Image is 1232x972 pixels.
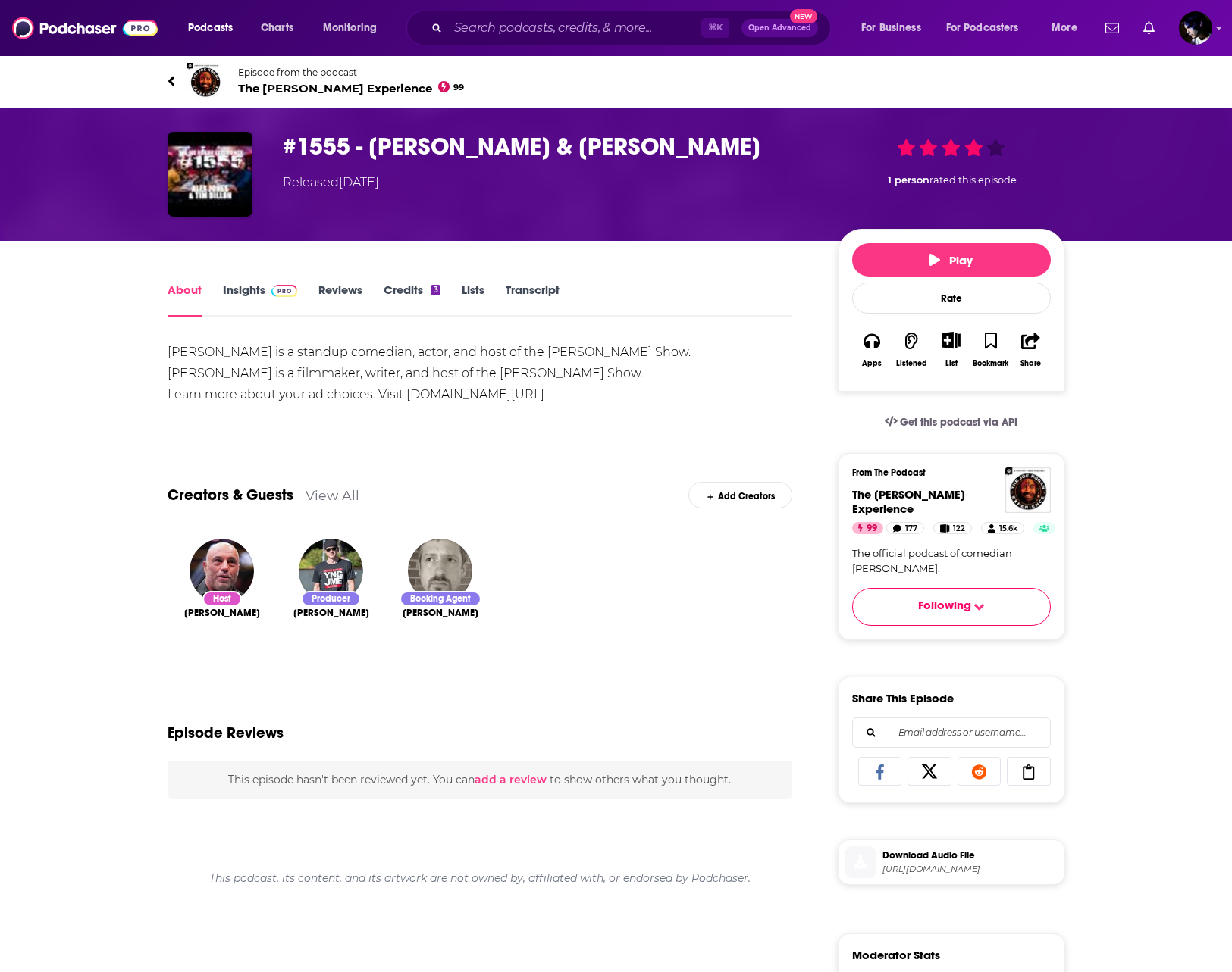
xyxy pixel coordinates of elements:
[403,607,478,619] a: Matt Staggs
[852,467,1039,478] h3: From The Podcast
[271,285,298,297] img: Podchaser Pro
[905,521,917,536] span: 177
[851,16,940,40] button: open menu
[936,332,967,348] button: Show More Button
[929,253,973,267] span: Play
[748,24,811,32] span: Open Advanced
[323,17,377,39] span: Monitoring
[283,132,813,161] h1: #1555 - Alex Jones & Tim Dillon
[908,757,951,786] a: Share on X/Twitter
[888,174,929,186] span: 1 person
[1005,467,1051,513] img: The Joe Rogan Experience
[852,487,965,516] a: The Joe Rogan Experience
[168,486,293,505] a: Creators & Guests
[228,773,731,786] span: This episode hasn't been reviewed yet. You can to show others what you thought.
[168,859,793,897] div: This podcast, its content, and its artwork are not owned by, affiliated with, or endorsed by Podc...
[202,591,242,607] div: Host
[506,283,560,317] a: Transcript
[408,539,472,603] img: Matt Staggs
[168,63,1065,99] a: The Joe Rogan ExperienceEpisode from the podcastThe [PERSON_NAME] Experience99
[1179,11,1212,45] img: User Profile
[852,322,892,377] button: Apps
[882,849,1058,862] span: Download Audio File
[873,404,1030,441] a: Get this podcast via API
[184,607,260,619] span: [PERSON_NAME]
[448,16,701,40] input: Search podcasts, credits, & more...
[184,607,260,619] a: Joe Rogan
[168,342,793,405] div: [PERSON_NAME] is a standup comedian, actor, and host of the [PERSON_NAME] Show. [PERSON_NAME] is ...
[223,283,298,317] a: InsightsPodchaser Pro
[1020,359,1041,368] div: Share
[462,283,484,317] a: Lists
[475,771,547,788] button: add a review
[852,522,883,534] a: 99
[293,607,369,619] a: Jamie Vernon
[741,19,818,37] button: Open AdvancedNew
[168,283,202,317] a: About
[238,67,465,78] span: Episode from the podcast
[852,283,1051,314] div: Rate
[1179,11,1212,45] button: Show profile menu
[1007,757,1051,786] a: Copy Link
[251,16,303,40] a: Charts
[945,358,958,368] div: List
[1099,15,1125,41] a: Show notifications dropdown
[188,17,233,39] span: Podcasts
[900,416,1017,429] span: Get this podcast via API
[384,283,440,317] a: Credits3
[852,487,965,516] span: The [PERSON_NAME] Experience
[701,18,729,38] span: ⌘ K
[929,174,1017,186] span: rated this episode
[973,359,1008,368] div: Bookmark
[187,63,224,99] img: The Joe Rogan Experience
[283,173,379,192] div: Released [DATE]
[168,132,252,217] img: #1555 - Alex Jones & Tim Dillon
[453,84,464,91] span: 99
[852,243,1051,277] button: Play
[1011,322,1050,377] button: Share
[403,607,478,619] span: [PERSON_NAME]
[1052,17,1077,39] span: More
[862,359,882,368] div: Apps
[306,487,359,503] a: View All
[946,17,1019,39] span: For Podcasters
[190,539,254,603] img: Joe Rogan
[999,521,1017,536] span: 15.6k
[861,17,921,39] span: For Business
[688,482,792,508] div: Add Creators
[936,16,1041,40] button: open menu
[431,285,440,295] div: 3
[1179,11,1212,45] span: Logged in as zreese
[918,598,971,617] span: Following
[299,539,363,603] a: Jamie Vernon
[12,14,158,42] img: Podchaser - Follow, Share and Rate Podcasts
[312,16,397,40] button: open menu
[852,948,940,962] h3: Moderator Stats
[261,17,293,39] span: Charts
[852,717,1051,748] div: Search followers
[865,718,1038,747] input: Email address or username...
[858,757,902,786] a: Share on Facebook
[1137,15,1161,41] a: Show notifications dropdown
[400,591,481,607] div: Booking Agent
[886,522,924,534] a: 177
[293,607,369,619] span: [PERSON_NAME]
[882,864,1058,875] span: https://traffic.megaphone.fm/GLT3700866243.mp3?updated=1707794656
[852,546,1051,576] a: The official podcast of comedian [PERSON_NAME].
[867,521,877,536] span: 99
[852,588,1051,626] button: Following
[852,691,954,705] h3: Share This Episode
[301,591,361,607] div: Producer
[958,757,1002,786] a: Share on Reddit
[845,846,1058,878] a: Download Audio File[URL][DOMAIN_NAME]
[981,522,1024,534] a: 15.6k
[931,322,970,377] div: Show More ButtonList
[953,521,965,536] span: 122
[933,522,972,534] a: 122
[892,322,931,377] button: Listened
[177,16,252,40] button: open menu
